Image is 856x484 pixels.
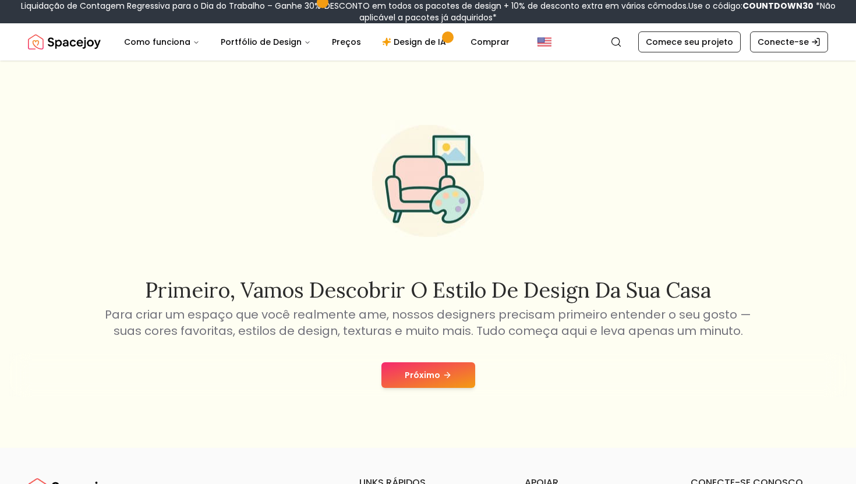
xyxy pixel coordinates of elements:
[221,36,302,48] font: Portfólio de Design
[145,277,711,303] font: Primeiro, vamos descobrir o estilo de design da sua casa
[211,30,320,54] button: Portfólio de Design
[405,369,440,381] font: Próximo
[646,36,733,48] font: Comece seu projeto
[28,30,101,54] a: Alegria espacial
[105,306,751,339] font: Para criar um espaço que você realmente ame, nossos designers precisam primeiro entender o seu go...
[115,30,209,54] button: Como funciona
[115,30,519,54] nav: Principal
[750,31,828,52] a: Conecte-se
[758,36,809,48] font: Conecte-se
[471,36,510,48] font: Comprar
[28,30,101,54] img: Logotipo da Spacejoy
[638,31,741,52] a: Comece seu projeto
[394,36,446,48] font: Design de IA
[461,30,519,54] a: Comprar
[323,30,370,54] a: Preços
[537,35,551,49] img: Estados Unidos
[373,30,459,54] a: Design de IA
[28,23,828,61] nav: Global
[353,107,503,256] img: Quiz de Estilo Inicial Ilustração
[332,36,361,48] font: Preços
[124,36,190,48] font: Como funciona
[381,362,475,388] button: Próximo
